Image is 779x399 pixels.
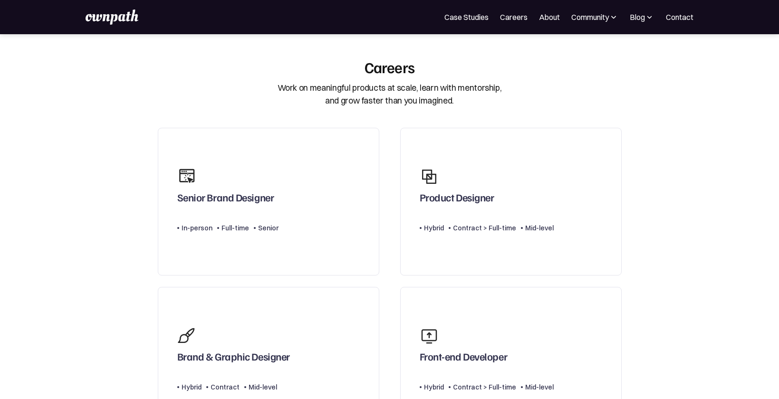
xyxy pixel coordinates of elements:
[525,222,554,234] div: Mid-level
[500,11,528,23] a: Careers
[453,381,516,393] div: Contract > Full-time
[424,381,444,393] div: Hybrid
[182,381,202,393] div: Hybrid
[571,11,609,23] div: Community
[400,128,622,275] a: Product DesignerHybridContract > Full-timeMid-level
[630,11,654,23] div: Blog
[177,350,290,367] div: Brand & Graphic Designer
[211,381,240,393] div: Contract
[424,222,444,234] div: Hybrid
[278,82,502,107] div: Work on meaningful products at scale, learn with mentorship, and grow faster than you imagined.
[177,191,274,208] div: Senior Brand Designer
[221,222,249,234] div: Full-time
[182,222,212,234] div: In-person
[365,58,415,76] div: Careers
[420,191,494,208] div: Product Designer
[420,350,508,367] div: Front-end Developer
[571,11,618,23] div: Community
[666,11,693,23] a: Contact
[630,11,645,23] div: Blog
[453,222,516,234] div: Contract > Full-time
[444,11,489,23] a: Case Studies
[249,381,277,393] div: Mid-level
[258,222,279,234] div: Senior
[158,128,379,275] a: Senior Brand DesignerIn-personFull-timeSenior
[525,381,554,393] div: Mid-level
[539,11,560,23] a: About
